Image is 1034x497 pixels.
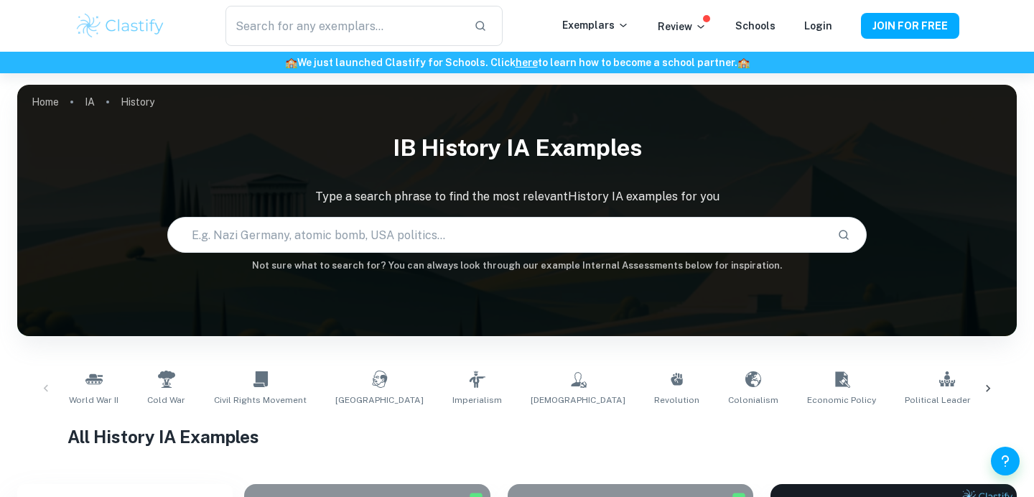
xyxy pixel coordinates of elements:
[804,20,832,32] a: Login
[75,11,166,40] img: Clastify logo
[17,259,1017,273] h6: Not sure what to search for? You can always look through our example Internal Assessments below f...
[658,19,707,34] p: Review
[728,394,778,407] span: Colonialism
[69,394,118,407] span: World War II
[452,394,502,407] span: Imperialism
[67,424,967,450] h1: All History IA Examples
[905,394,989,407] span: Political Leadership
[225,6,462,46] input: Search for any exemplars...
[214,394,307,407] span: Civil Rights Movement
[17,125,1017,171] h1: IB History IA examples
[807,394,876,407] span: Economic Policy
[285,57,297,68] span: 🏫
[737,57,750,68] span: 🏫
[861,13,959,39] button: JOIN FOR FREE
[562,17,629,33] p: Exemplars
[168,215,826,255] input: E.g. Nazi Germany, atomic bomb, USA politics...
[991,447,1020,475] button: Help and Feedback
[32,92,59,112] a: Home
[85,92,95,112] a: IA
[735,20,775,32] a: Schools
[17,188,1017,205] p: Type a search phrase to find the most relevant History IA examples for you
[3,55,1031,70] h6: We just launched Clastify for Schools. Click to learn how to become a school partner.
[147,394,185,407] span: Cold War
[531,394,625,407] span: [DEMOGRAPHIC_DATA]
[121,94,154,110] p: History
[832,223,856,247] button: Search
[516,57,538,68] a: here
[654,394,699,407] span: Revolution
[335,394,424,407] span: [GEOGRAPHIC_DATA]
